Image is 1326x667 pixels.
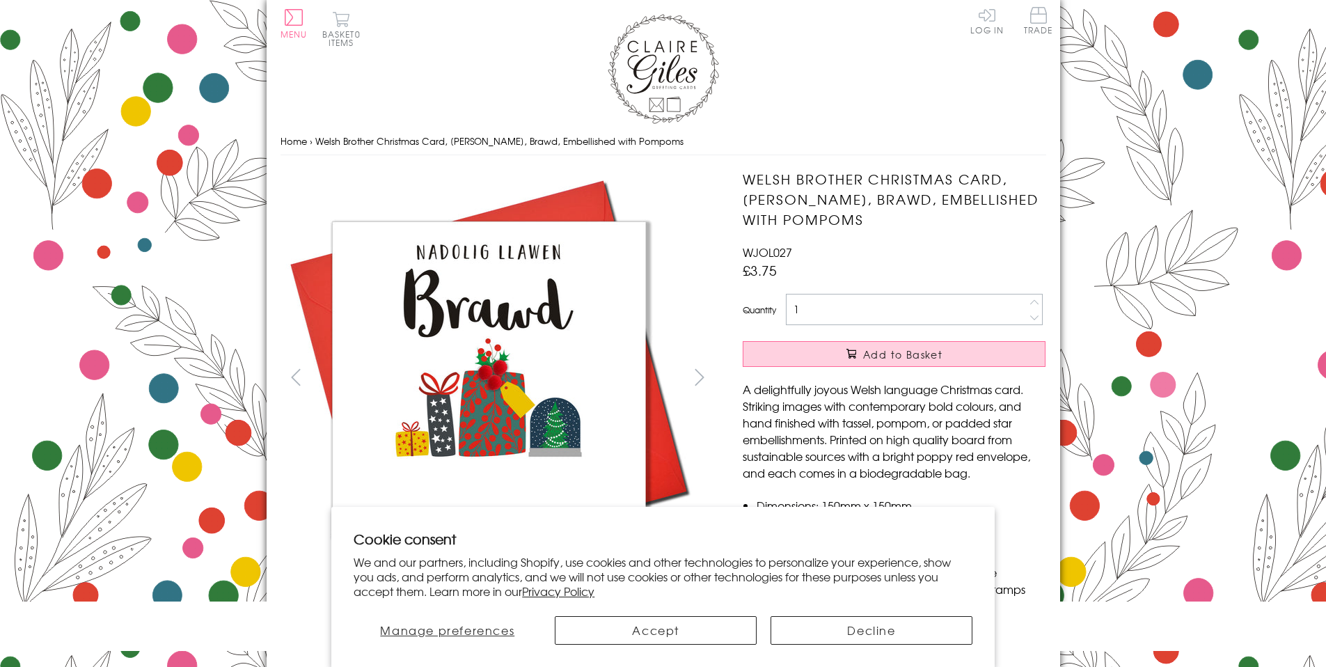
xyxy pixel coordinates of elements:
p: We and our partners, including Shopify, use cookies and other technologies to personalize your ex... [354,555,972,598]
h1: Welsh Brother Christmas Card, [PERSON_NAME], Brawd, Embellished with Pompoms [743,169,1045,229]
span: Menu [281,28,308,40]
button: Add to Basket [743,341,1045,367]
span: WJOL027 [743,244,792,260]
label: Quantity [743,304,776,316]
button: next [684,361,715,393]
li: Dimensions: 150mm x 150mm [757,497,1045,514]
nav: breadcrumbs [281,127,1046,156]
button: Accept [555,616,757,645]
a: Privacy Policy [522,583,594,599]
a: Log In [970,7,1004,34]
button: Manage preferences [354,616,541,645]
button: Menu [281,9,308,38]
span: 0 items [329,28,361,49]
a: Trade [1024,7,1053,37]
span: › [310,134,313,148]
a: Home [281,134,307,148]
img: Claire Giles Greetings Cards [608,14,719,124]
p: A delightfully joyous Welsh language Christmas card. Striking images with contemporary bold colou... [743,381,1045,481]
span: Trade [1024,7,1053,34]
span: Add to Basket [863,347,942,361]
img: Welsh Brother Christmas Card, Nadolig Llawen, Brawd, Embellished with Pompoms [715,169,1132,587]
button: prev [281,361,312,393]
span: £3.75 [743,260,777,280]
span: Manage preferences [380,622,514,638]
img: Welsh Brother Christmas Card, Nadolig Llawen, Brawd, Embellished with Pompoms [280,169,697,587]
button: Decline [771,616,972,645]
button: Basket0 items [322,11,361,47]
h2: Cookie consent [354,529,972,549]
span: Welsh Brother Christmas Card, [PERSON_NAME], Brawd, Embellished with Pompoms [315,134,684,148]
